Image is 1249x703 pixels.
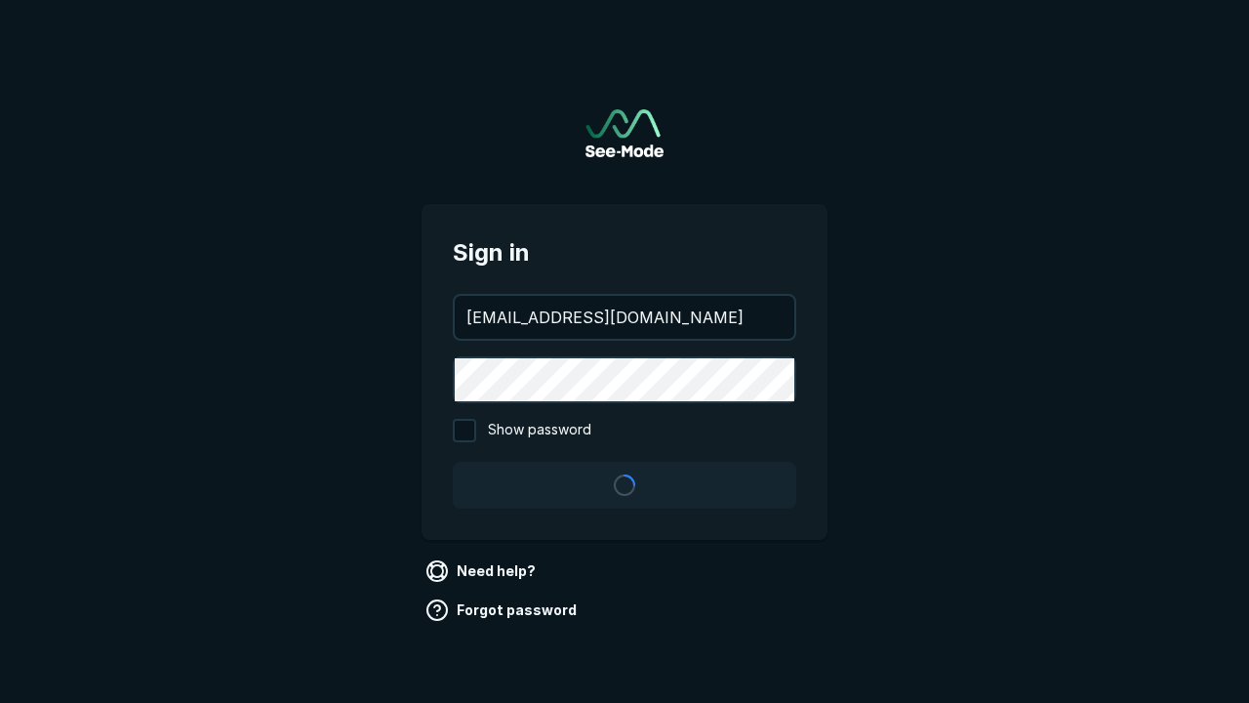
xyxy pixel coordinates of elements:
a: Go to sign in [585,109,664,157]
a: Forgot password [422,595,584,626]
img: See-Mode Logo [585,109,664,157]
span: Sign in [453,235,796,270]
input: your@email.com [455,296,794,339]
span: Show password [488,419,591,442]
a: Need help? [422,556,544,587]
